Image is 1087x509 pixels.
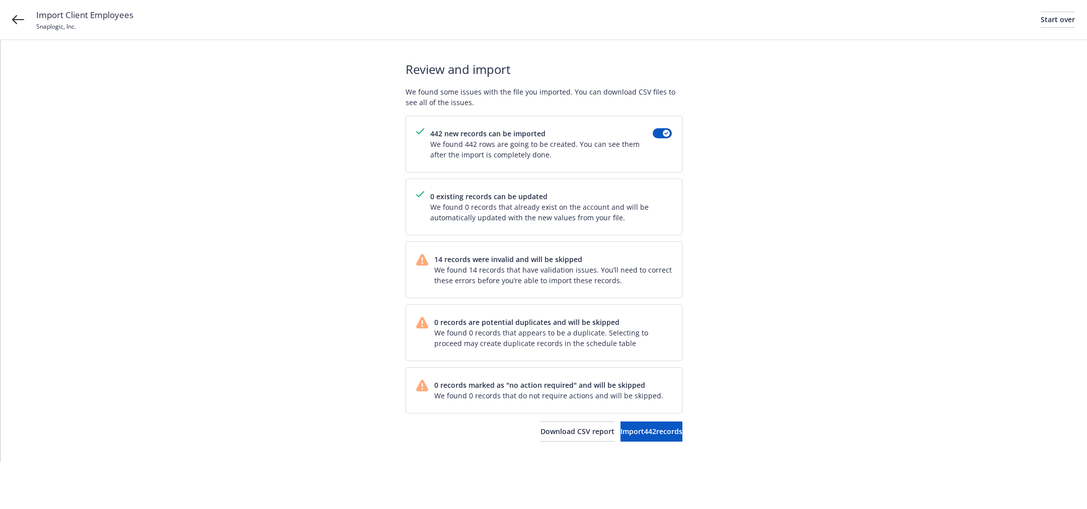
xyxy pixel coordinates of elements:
[434,380,663,390] span: 0 records marked as "no action required" and will be skipped
[434,254,672,265] span: 14 records were invalid and will be skipped
[1041,12,1075,28] a: Start over
[540,421,614,442] button: Download CSV report
[434,327,672,349] span: We found 0 records that appears to be a duplicate. Selecting to proceed may create duplicate reco...
[434,317,672,327] span: 0 records are potential duplicates and will be skipped
[434,390,663,401] span: We found 0 records that do not require actions and will be skipped.
[36,9,133,22] span: Import Client Employees
[430,191,672,202] span: 0 existing records can be updated
[620,421,682,442] button: Import442records
[434,265,672,286] span: We found 14 records that have validation issues. You’ll need to correct these errors before you’r...
[406,60,682,78] span: Review and import
[620,427,682,436] span: Import 442 records
[36,22,76,31] span: Snaplogic, Inc.
[406,87,682,108] span: We found some issues with the file you imported. You can download CSV files to see all of the iss...
[540,427,614,436] span: Download CSV report
[430,139,653,160] span: We found 442 rows are going to be created. You can see them after the import is completely done.
[430,202,672,223] span: We found 0 records that already exist on the account and will be automatically updated with the n...
[430,128,653,139] span: 442 new records can be imported
[1041,12,1075,27] div: Start over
